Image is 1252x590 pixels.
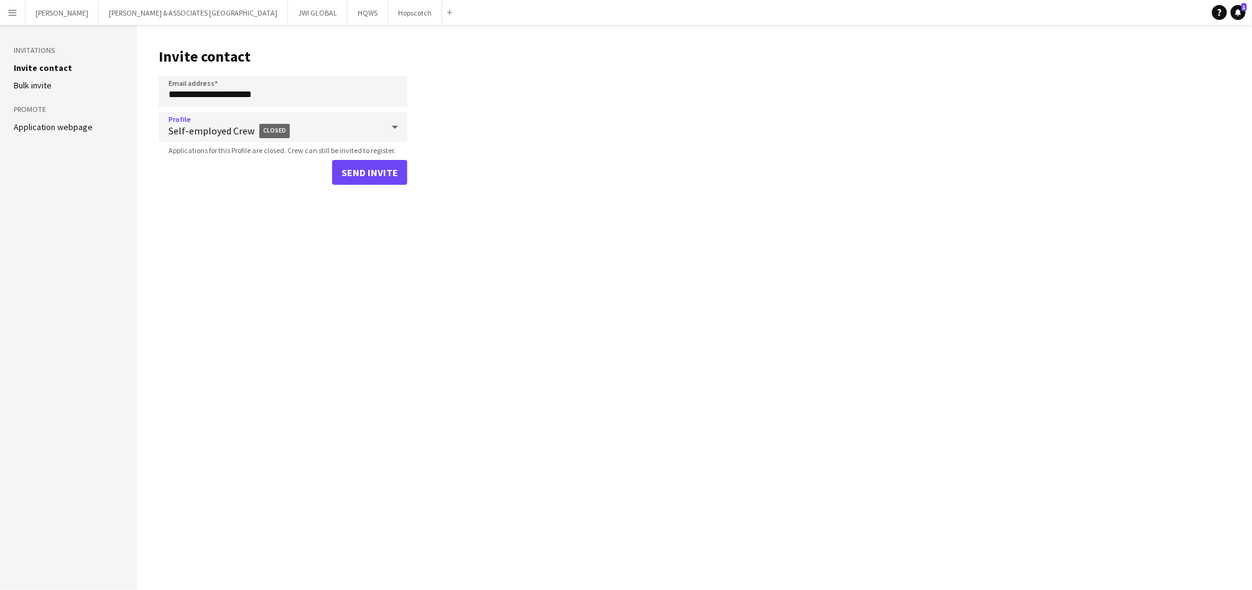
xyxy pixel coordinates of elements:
[1231,5,1246,20] a: 1
[14,62,72,73] a: Invite contact
[1241,3,1247,11] span: 1
[14,80,52,91] a: Bulk invite
[388,1,442,25] button: Hopscotch
[259,124,290,138] span: Closed
[99,1,288,25] button: [PERSON_NAME] & ASSOCIATES [GEOGRAPHIC_DATA]
[159,47,407,66] h1: Invite contact
[348,1,388,25] button: HQWS
[14,121,93,133] a: Application webpage
[159,146,406,155] span: Applications for this Profile are closed. Crew can still be invited to register.
[332,160,407,185] button: Send invite
[14,45,123,56] h3: Invitations
[14,104,123,115] h3: Promote
[26,1,99,25] button: [PERSON_NAME]
[169,116,383,146] span: Self-employed Crew
[288,1,348,25] button: JWI GLOBAL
